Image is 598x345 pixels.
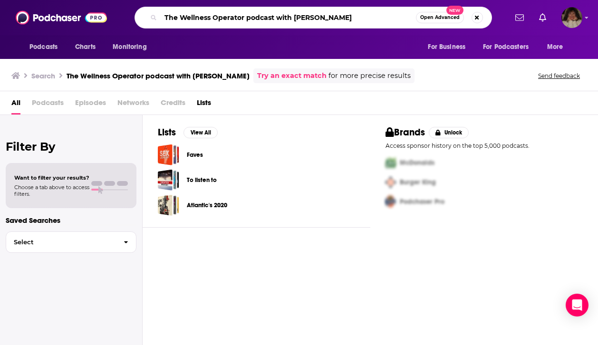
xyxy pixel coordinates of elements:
[446,6,463,15] span: New
[29,40,58,54] span: Podcasts
[6,239,116,245] span: Select
[416,12,464,23] button: Open AdvancedNew
[428,40,465,54] span: For Business
[540,38,575,56] button: open menu
[400,178,436,186] span: Burger King
[16,9,107,27] img: Podchaser - Follow, Share and Rate Podcasts
[382,172,400,192] img: Second Pro Logo
[257,70,327,81] a: Try an exact match
[75,95,106,115] span: Episodes
[511,10,528,26] a: Show notifications dropdown
[400,198,444,206] span: Podchaser Pro
[547,40,563,54] span: More
[158,144,179,165] a: Faves
[187,175,217,185] a: To listen to
[6,231,136,253] button: Select
[106,38,159,56] button: open menu
[161,95,185,115] span: Credits
[158,194,179,216] a: Atlantic's 2020
[14,184,89,197] span: Choose a tab above to access filters.
[32,95,64,115] span: Podcasts
[197,95,211,115] a: Lists
[420,15,460,20] span: Open Advanced
[386,142,583,149] p: Access sponsor history on the top 5,000 podcasts.
[382,153,400,172] img: First Pro Logo
[535,10,550,26] a: Show notifications dropdown
[158,126,218,138] a: ListsView All
[14,174,89,181] span: Want to filter your results?
[117,95,149,115] span: Networks
[6,216,136,225] p: Saved Searches
[535,72,583,80] button: Send feedback
[561,7,582,28] button: Show profile menu
[23,38,70,56] button: open menu
[158,169,179,191] a: To listen to
[483,40,529,54] span: For Podcasters
[566,294,588,316] div: Open Intercom Messenger
[382,192,400,211] img: Third Pro Logo
[400,159,434,167] span: McDonalds
[328,70,411,81] span: for more precise results
[69,38,101,56] a: Charts
[183,127,218,138] button: View All
[113,40,146,54] span: Monitoring
[561,7,582,28] span: Logged in as angelport
[67,71,250,80] h3: The Wellness Operator podcast with [PERSON_NAME]
[429,127,469,138] button: Unlock
[187,150,203,160] a: Faves
[477,38,542,56] button: open menu
[158,126,176,138] h2: Lists
[135,7,492,29] div: Search podcasts, credits, & more...
[161,10,416,25] input: Search podcasts, credits, & more...
[75,40,96,54] span: Charts
[187,200,227,211] a: Atlantic's 2020
[11,95,20,115] a: All
[31,71,55,80] h3: Search
[6,140,136,153] h2: Filter By
[421,38,477,56] button: open menu
[561,7,582,28] img: User Profile
[386,126,425,138] h2: Brands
